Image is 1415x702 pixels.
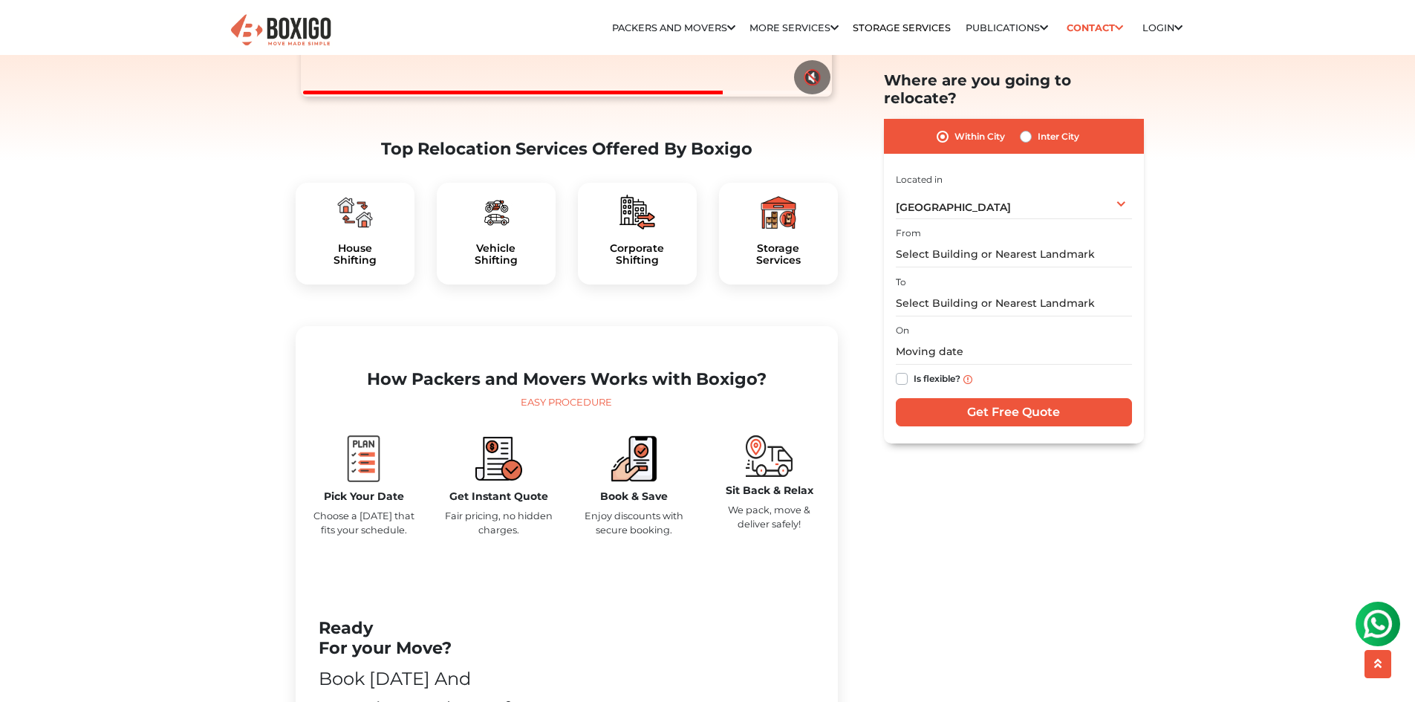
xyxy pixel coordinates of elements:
[478,195,514,230] img: boxigo_packers_and_movers_plan
[896,173,943,186] label: Located in
[449,242,544,267] h5: Vehicle Shifting
[590,242,685,267] a: CorporateShifting
[731,242,826,267] h5: Storage Services
[443,490,556,503] h5: Get Instant Quote
[1062,16,1128,39] a: Contact
[475,435,522,482] img: boxigo_packers_and_movers_compare
[443,509,556,537] p: Fair pricing, no hidden charges.
[896,201,1011,215] span: [GEOGRAPHIC_DATA]
[966,22,1048,33] a: Publications
[761,195,796,230] img: boxigo_packers_and_movers_plan
[746,435,793,476] img: boxigo_packers_and_movers_move
[308,395,826,410] div: Easy Procedure
[713,503,826,531] p: We pack, move & deliver safely!
[884,71,1144,107] h2: Where are you going to relocate?
[319,618,513,658] h2: Ready For your Move?
[914,371,960,386] label: Is flexible?
[578,509,691,537] p: Enjoy discounts with secure booking.
[612,22,735,33] a: Packers and Movers
[296,139,838,159] h2: Top Relocation Services Offered By Boxigo
[308,242,403,267] a: HouseShifting
[853,22,951,33] a: Storage Services
[15,15,45,45] img: whatsapp-icon.svg
[896,290,1132,316] input: Select Building or Nearest Landmark
[1038,128,1079,146] label: Inter City
[229,13,333,49] img: Boxigo
[954,128,1005,146] label: Within City
[340,435,387,482] img: boxigo_packers_and_movers_plan
[896,242,1132,268] input: Select Building or Nearest Landmark
[896,339,1132,365] input: Moving date
[578,490,691,503] h5: Book & Save
[896,399,1132,427] input: Get Free Quote
[1142,22,1183,33] a: Login
[1364,650,1391,678] button: scroll up
[308,509,420,537] p: Choose a [DATE] that fits your schedule.
[896,227,921,241] label: From
[713,484,826,497] h5: Sit Back & Relax
[896,325,909,338] label: On
[308,490,420,503] h5: Pick Your Date
[337,195,373,230] img: boxigo_packers_and_movers_plan
[611,435,657,482] img: boxigo_packers_and_movers_book
[749,22,839,33] a: More services
[590,242,685,267] h5: Corporate Shifting
[449,242,544,267] a: VehicleShifting
[308,242,403,267] h5: House Shifting
[794,60,830,94] button: 🔇
[619,195,655,230] img: boxigo_packers_and_movers_plan
[308,369,826,389] h2: How Packers and Movers Works with Boxigo?
[896,276,906,289] label: To
[731,242,826,267] a: StorageServices
[963,375,972,384] img: info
